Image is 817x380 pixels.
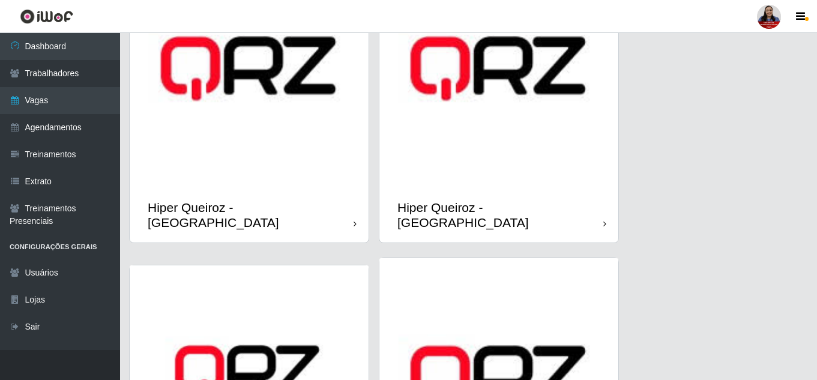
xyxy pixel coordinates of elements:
[20,9,73,24] img: CoreUI Logo
[397,200,603,230] div: Hiper Queiroz - [GEOGRAPHIC_DATA]
[148,200,354,230] div: Hiper Queiroz - [GEOGRAPHIC_DATA]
